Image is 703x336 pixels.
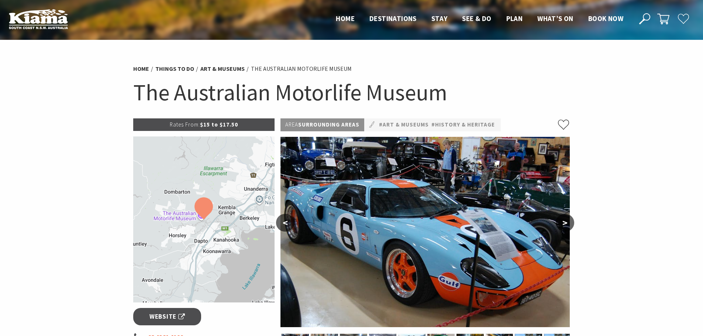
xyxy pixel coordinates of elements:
span: See & Do [462,14,491,23]
span: Area [285,121,298,128]
button: < [276,214,294,232]
a: #History & Heritage [431,120,495,129]
a: Website [133,308,201,325]
span: What’s On [537,14,573,23]
span: Stay [431,14,448,23]
h1: The Australian Motorlife Museum [133,77,570,107]
span: Destinations [369,14,417,23]
a: Home [133,65,149,73]
nav: Main Menu [328,13,631,25]
span: Plan [506,14,523,23]
li: The Australian Motorlife Museum [251,64,352,74]
a: Things To Do [155,65,194,73]
img: The Australian MOTORLIFE Museum [280,137,570,327]
img: Kiama Logo [9,9,68,29]
p: $15 to $17.50 [133,118,275,131]
span: Website [149,312,185,322]
a: Art & Museums [200,65,245,73]
span: Home [336,14,355,23]
p: Surrounding Areas [280,118,364,131]
span: Book now [588,14,623,23]
button: > [556,214,574,232]
a: #Art & Museums [379,120,429,129]
span: Rates From: [170,121,200,128]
